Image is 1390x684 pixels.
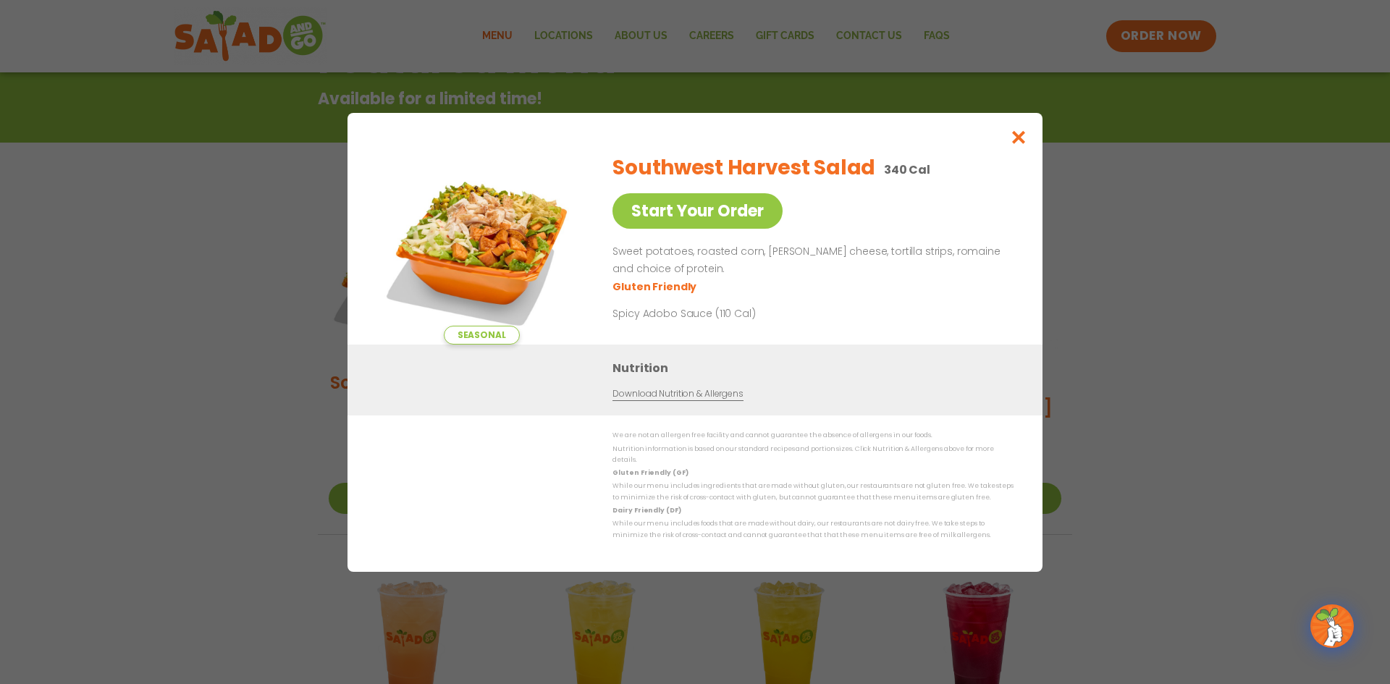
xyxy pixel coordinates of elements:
[612,387,743,401] a: Download Nutrition & Allergens
[612,243,1008,278] p: Sweet potatoes, roasted corn, [PERSON_NAME] cheese, tortilla strips, romaine and choice of protein.
[612,506,681,515] strong: Dairy Friendly (DF)
[444,326,520,345] span: Seasonal
[995,113,1042,161] button: Close modal
[1312,606,1352,646] img: wpChatIcon
[612,153,875,183] h2: Southwest Harvest Salad
[884,161,930,179] p: 340 Cal
[612,193,783,229] a: Start Your Order
[612,430,1014,441] p: We are not an allergen free facility and cannot guarantee the absence of allergens in our foods.
[612,468,688,477] strong: Gluten Friendly (GF)
[380,142,583,345] img: Featured product photo for Southwest Harvest Salad
[612,305,880,321] p: Spicy Adobo Sauce (110 Cal)
[612,518,1014,541] p: While our menu includes foods that are made without dairy, our restaurants are not dairy free. We...
[612,481,1014,503] p: While our menu includes ingredients that are made without gluten, our restaurants are not gluten ...
[612,359,1021,377] h3: Nutrition
[612,443,1014,465] p: Nutrition information is based on our standard recipes and portion sizes. Click Nutrition & Aller...
[612,279,699,294] li: Gluten Friendly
